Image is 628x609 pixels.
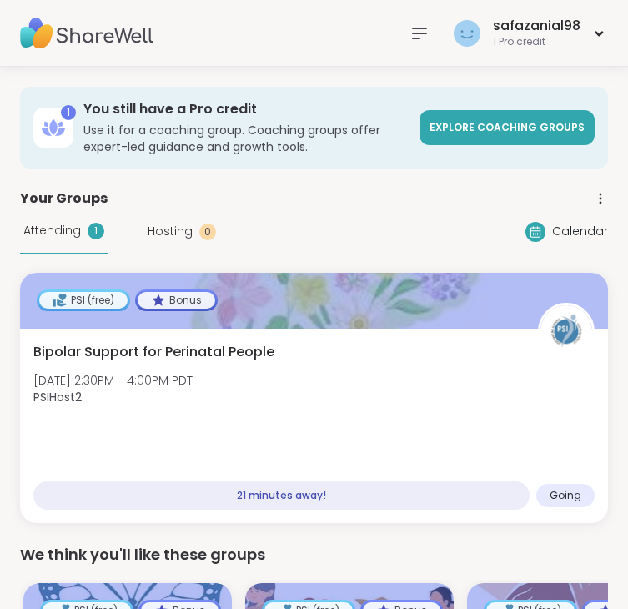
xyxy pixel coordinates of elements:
[83,122,409,155] h3: Use it for a coaching group. Coaching groups offer expert-led guidance and growth tools.
[550,489,581,502] span: Going
[61,105,76,120] div: 1
[33,389,82,405] b: PSIHost2
[88,223,104,239] div: 1
[20,4,153,63] img: ShareWell Nav Logo
[454,20,480,47] img: safazanial98
[138,292,215,309] div: Bonus
[39,292,128,309] div: PSI (free)
[83,100,409,118] h3: You still have a Pro credit
[20,189,108,209] span: Your Groups
[430,120,585,134] span: Explore Coaching Groups
[33,342,274,362] span: Bipolar Support for Perinatal People
[33,481,530,510] div: 21 minutes away!
[493,17,580,35] div: safazanial98
[148,223,193,240] span: Hosting
[33,372,193,389] span: [DATE] 2:30PM - 4:00PM PDT
[493,35,580,49] div: 1 Pro credit
[540,305,592,357] img: PSIHost2
[199,224,216,240] div: 0
[552,223,608,240] span: Calendar
[23,222,81,239] span: Attending
[420,110,595,145] a: Explore Coaching Groups
[20,543,608,566] div: We think you'll like these groups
